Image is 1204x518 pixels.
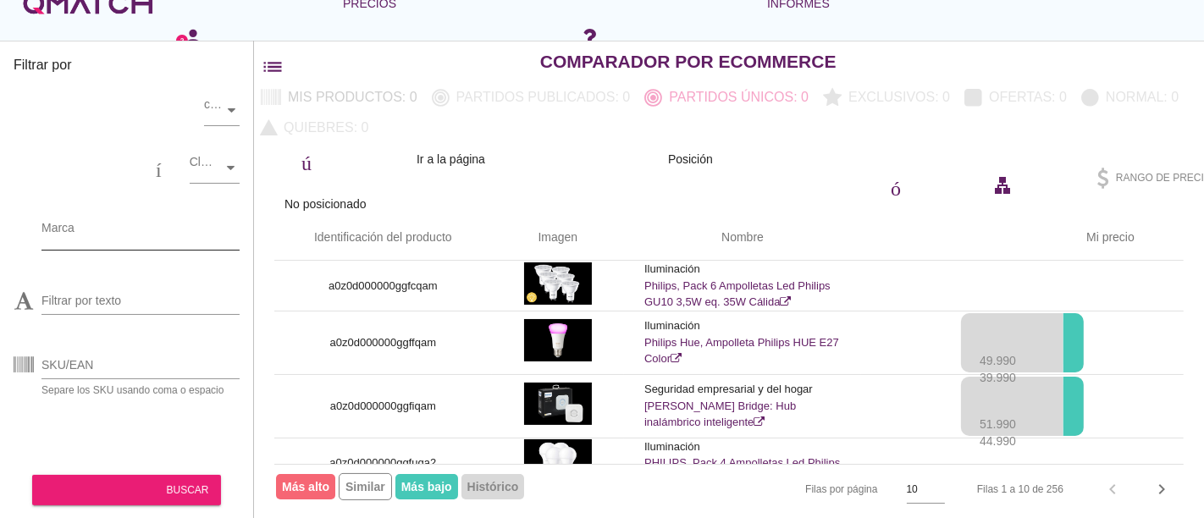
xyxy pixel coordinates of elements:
[282,480,329,493] font: Más alto
[980,434,1016,448] font: 44.990
[330,336,437,349] font: a0z0d000000ggffqam
[644,456,840,486] font: PHILIPS, Pack 4 Ampolletas Led Philips BOMBILLA 9.5W eq. 70W Cálida
[965,338,1146,350] font: adjuntar dinero
[54,218,405,238] font: flecha desplegable
[502,150,665,170] font: filtro_1
[345,480,385,493] font: Similar
[176,35,188,47] a: 2
[721,229,764,243] font: Nombre
[14,157,182,177] font: categoría
[222,27,572,47] font: flecha desplegable
[980,371,1016,384] font: 39.990
[644,262,700,275] font: Iluminación
[538,229,577,243] font: Imagen
[329,279,438,292] font: a0z0d000000ggfcqam
[401,480,452,493] font: Más bajo
[167,484,209,496] font: buscar
[980,354,1016,367] font: 49.990
[668,152,713,166] font: Posición
[524,262,593,305] img: a0z0d000000ggfcqam_190.jpg
[1086,229,1135,243] font: Mi precio
[965,418,1146,431] font: adjuntar dinero
[45,480,167,500] font: buscar
[1152,479,1172,499] font: chevron_right
[41,384,224,396] font: Separe los SKU usando coma o espacio
[180,36,185,44] text: 2
[284,197,367,211] font: No posicionado
[644,279,831,309] font: Philips, Pack 6 Ampolletas Led Philips GU10 3,5W eq. 35W Cálida
[861,213,1184,261] th: Mi precio: Sin ordenar. Activar para ordenar ascendentemente.
[314,229,452,243] font: Identificación del producto
[330,400,436,412] font: a0z0d000000ggfiqam
[669,90,809,104] font: Partidos únicos: 0
[1146,474,1177,504] button: Página siguiente
[644,400,796,429] font: [PERSON_NAME] Bridge: Hub inalámbrico inteligente
[24,26,166,47] font: canjear
[638,82,816,113] button: Partidos únicos: 0
[524,319,593,361] img: a0z0d000000ggffqam_190.jpg
[524,383,593,425] img: a0z0d000000ggfiqam_190.jpg
[281,175,1053,196] font: contorno de casilla de verificación en blanco
[644,319,700,332] font: Iluminación
[14,99,196,119] font: almacenar
[965,401,1054,414] font: detener
[965,355,1146,367] font: adjuntar dinero
[540,52,837,71] font: Comparador por eCommerce
[261,55,533,79] font: lista de filtros
[624,213,861,261] th: Nombre: No ordenado.
[965,401,1146,414] font: adjuntar dinero
[524,439,593,482] img: a0z0d000000ggfuqa2_190.jpg
[329,456,436,469] font: a0z0d000000ggfuqa2
[181,25,229,49] font: persona
[492,213,625,261] th: Imagen: No ordenada.
[274,213,492,261] th: Id de producto: No ordenado.
[965,338,1054,350] font: detener
[14,58,71,72] font: Filtrar por
[980,417,1016,431] font: 51.990
[644,383,813,395] font: Seguridad empresarial y del hogar
[32,475,221,505] button: buscar
[281,150,413,170] font: público
[467,480,519,493] font: Histórico
[759,479,1110,499] font: flecha desplegable
[644,336,839,366] font: Philips Hue, Ampolleta Philips HUE E27 Color
[417,152,485,166] font: Ir a la página
[644,440,700,453] font: Iluminación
